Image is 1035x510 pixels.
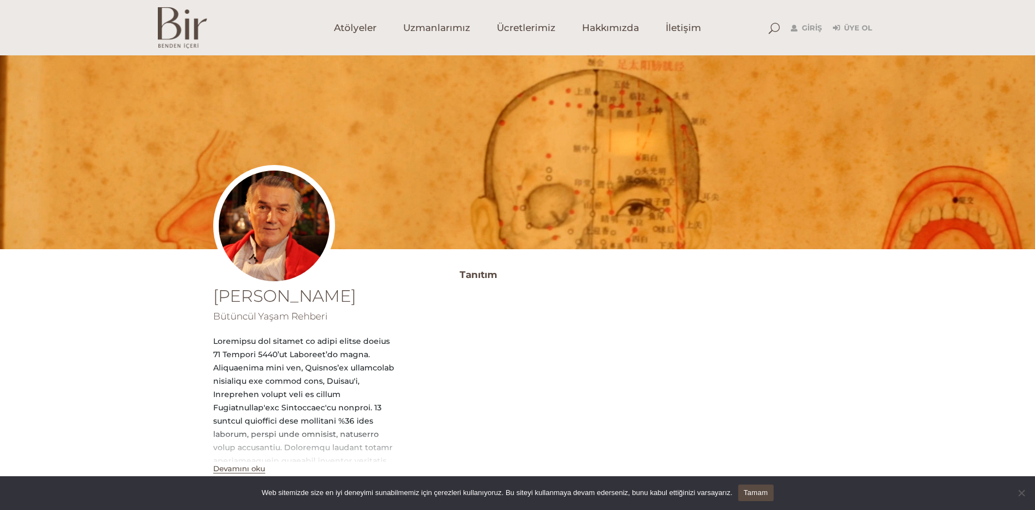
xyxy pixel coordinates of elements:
iframe: Intercom live chat [997,472,1024,499]
span: Atölyeler [334,22,377,34]
span: Uzmanlarımız [403,22,470,34]
img: Suayip_Dagistanli_002-300x300.jpg [213,165,335,287]
a: Üye Ol [833,22,872,35]
button: Devamını oku [213,464,265,473]
span: Web sitemizde size en iyi deneyimi sunabilmemiz için çerezleri kullanıyoruz. Bu siteyi kullanmaya... [261,487,732,498]
span: İletişim [666,22,701,34]
span: Ücretlerimiz [497,22,555,34]
span: Hakkımızda [582,22,639,34]
span: Bütüncül Yaşam Rehberi [213,311,327,322]
h3: Tanıtım [460,266,822,284]
a: Tamam [738,485,774,501]
h1: [PERSON_NAME] [213,288,399,305]
a: Giriş [791,22,822,35]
